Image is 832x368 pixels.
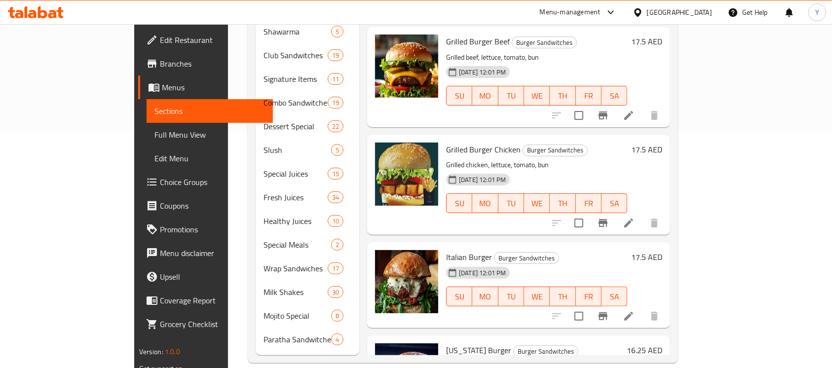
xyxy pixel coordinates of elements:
span: 5 [332,27,343,37]
span: TU [502,196,520,211]
span: [DATE] 12:01 PM [455,68,510,77]
button: TH [550,86,575,106]
button: SU [446,287,472,306]
a: Edit Menu [147,147,273,170]
span: Edit Restaurant [160,34,265,46]
span: Coverage Report [160,294,265,306]
div: Club Sandwitches19 [256,43,359,67]
span: [US_STATE] Burger [446,343,511,358]
div: Menu-management [540,6,601,18]
button: FR [576,287,602,306]
button: TU [498,86,524,106]
span: 8 [332,311,343,321]
div: items [328,286,343,298]
span: Edit Menu [154,152,265,164]
div: items [331,239,343,251]
div: Signature Items11 [256,67,359,91]
span: FR [580,290,598,304]
span: Full Menu View [154,129,265,141]
div: Mojito Special8 [256,304,359,328]
button: FR [576,193,602,213]
img: Italian Burger [375,250,438,313]
span: Healthy Juices [264,215,328,227]
button: WE [524,193,550,213]
div: Combo Sandwitches19 [256,91,359,114]
button: MO [472,86,498,106]
p: Grilled chicken, lettuce, tomato, bun [446,159,627,171]
a: Full Menu View [147,123,273,147]
div: items [328,262,343,274]
span: Choice Groups [160,176,265,188]
button: SA [602,86,627,106]
span: [DATE] 12:01 PM [455,175,510,184]
div: Burger Sandwitches [513,345,578,357]
span: 11 [328,74,343,84]
div: items [328,49,343,61]
span: Dessert Special [264,120,328,132]
span: Burger Sandwitches [523,145,587,156]
button: Branch-specific-item [591,304,615,328]
a: Sections [147,99,273,123]
div: Healthy Juices10 [256,209,359,233]
span: Burger Sandwitches [512,37,576,48]
span: Burger Sandwitches [514,346,578,357]
span: SA [605,89,623,103]
span: FR [580,196,598,211]
div: Shawarma5 [256,20,359,43]
span: 15 [328,169,343,179]
span: TH [554,196,571,211]
div: Special Juices15 [256,162,359,185]
div: Slush [264,144,331,156]
a: Menu disclaimer [138,241,273,265]
span: Combo Sandwitches [264,97,328,109]
span: Wrap Sandwiches [264,262,328,274]
button: SA [602,193,627,213]
span: MO [476,89,494,103]
span: WE [528,89,546,103]
span: Menus [162,81,265,93]
button: SU [446,86,472,106]
a: Choice Groups [138,170,273,194]
div: Fresh Juices [264,191,328,203]
span: Y [815,7,819,18]
span: SA [605,290,623,304]
span: 34 [328,193,343,202]
span: WE [528,196,546,211]
button: TU [498,193,524,213]
span: Club Sandwitches [264,49,328,61]
span: Grocery Checklist [160,318,265,330]
h6: 17.5 AED [631,250,662,264]
span: Paratha Sandwitches [264,333,331,345]
p: Grilled beef, lettuce, tomato, bun [446,51,627,64]
span: MO [476,196,494,211]
span: 4 [332,335,343,344]
div: Wrap Sandwiches17 [256,257,359,280]
button: TH [550,193,575,213]
div: Paratha Sandwitches4 [256,328,359,351]
div: Burger Sandwitches [494,252,559,264]
a: Coverage Report [138,289,273,312]
span: Special Meals [264,239,331,251]
button: FR [576,86,602,106]
div: Fresh Juices34 [256,185,359,209]
a: Branches [138,52,273,75]
button: SA [602,287,627,306]
button: TH [550,287,575,306]
a: Upsell [138,265,273,289]
span: Mojito Special [264,310,331,322]
div: items [331,26,343,37]
a: Edit Restaurant [138,28,273,52]
div: Dessert Special22 [256,114,359,138]
button: delete [643,211,666,235]
a: Edit menu item [623,310,635,322]
span: FR [580,89,598,103]
span: Promotions [160,223,265,235]
a: Edit menu item [623,110,635,121]
span: Coupons [160,200,265,212]
div: items [331,144,343,156]
span: Milk Shakes [264,286,328,298]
